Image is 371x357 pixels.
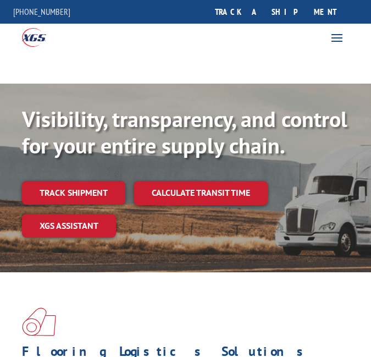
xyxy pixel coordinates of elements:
[22,214,116,238] a: XGS ASSISTANT
[13,6,70,17] a: [PHONE_NUMBER]
[134,181,268,205] a: Calculate transit time
[22,181,125,204] a: Track shipment
[22,105,347,160] b: Visibility, transparency, and control for your entire supply chain.
[22,307,56,336] img: xgs-icon-total-supply-chain-intelligence-red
